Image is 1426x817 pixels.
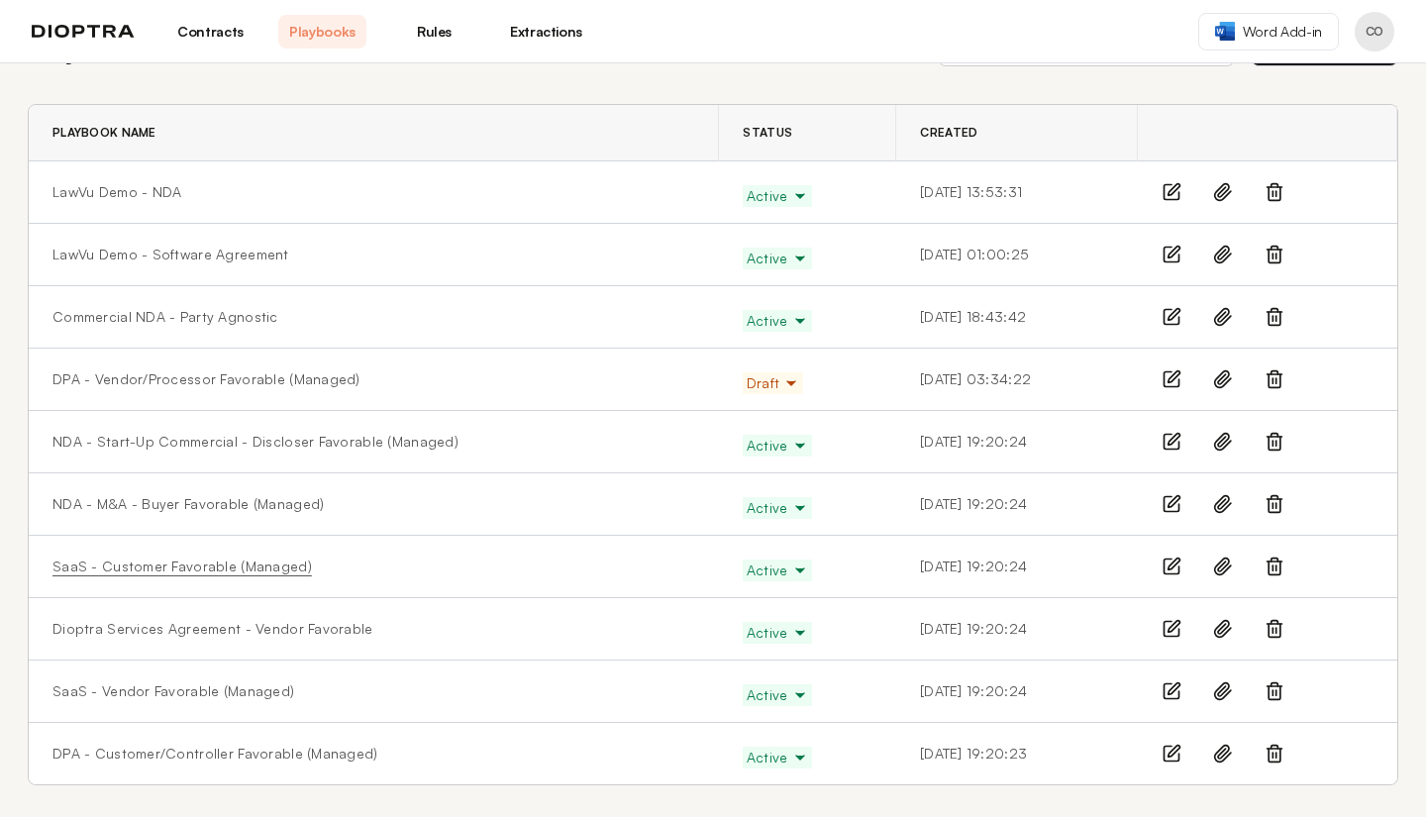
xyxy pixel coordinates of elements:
[747,623,808,643] span: Active
[743,185,812,207] button: Active
[747,311,808,331] span: Active
[896,473,1138,536] td: [DATE] 19:20:24
[166,15,255,49] a: Contracts
[390,15,478,49] a: Rules
[747,748,808,767] span: Active
[52,619,373,639] a: Dioptra Services Agreement - Vendor Favorable
[52,557,312,576] a: SaaS - Customer Favorable (Managed)
[896,411,1138,473] td: [DATE] 19:20:24
[896,723,1138,785] td: [DATE] 19:20:23
[743,747,812,768] button: Active
[747,498,808,518] span: Active
[1215,22,1235,41] img: word
[52,494,324,514] a: NDA - M&A - Buyer Favorable (Managed)
[743,684,812,706] button: Active
[747,249,808,268] span: Active
[52,432,458,452] a: NDA - Start-Up Commercial - Discloser Favorable (Managed)
[52,245,289,264] a: LawVu Demo - Software Agreement
[1243,22,1322,42] span: Word Add-in
[743,372,803,394] button: Draft
[52,681,294,701] a: SaaS - Vendor Favorable (Managed)
[896,536,1138,598] td: [DATE] 19:20:24
[896,161,1138,224] td: [DATE] 13:53:31
[32,25,135,39] img: logo
[747,561,808,580] span: Active
[896,661,1138,723] td: [DATE] 19:20:24
[743,497,812,519] button: Active
[747,373,799,393] span: Draft
[896,224,1138,286] td: [DATE] 01:00:25
[747,436,808,456] span: Active
[743,310,812,332] button: Active
[743,622,812,644] button: Active
[743,248,812,269] button: Active
[896,598,1138,661] td: [DATE] 19:20:24
[502,15,590,49] a: Extractions
[743,125,792,141] span: Status
[743,560,812,581] button: Active
[1355,12,1394,51] button: Profile menu
[278,15,366,49] a: Playbooks
[52,744,378,764] a: DPA - Customer/Controller Favorable (Managed)
[896,286,1138,349] td: [DATE] 18:43:42
[1198,13,1339,51] a: Word Add-in
[747,685,808,705] span: Active
[52,369,360,389] a: DPA - Vendor/Processor Favorable (Managed)
[747,186,808,206] span: Active
[896,349,1138,411] td: [DATE] 03:34:22
[52,182,181,202] a: LawVu Demo - NDA
[52,307,278,327] a: Commercial NDA - Party Agnostic
[920,125,977,141] span: Created
[52,125,156,141] span: Playbook Name
[743,435,812,457] button: Active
